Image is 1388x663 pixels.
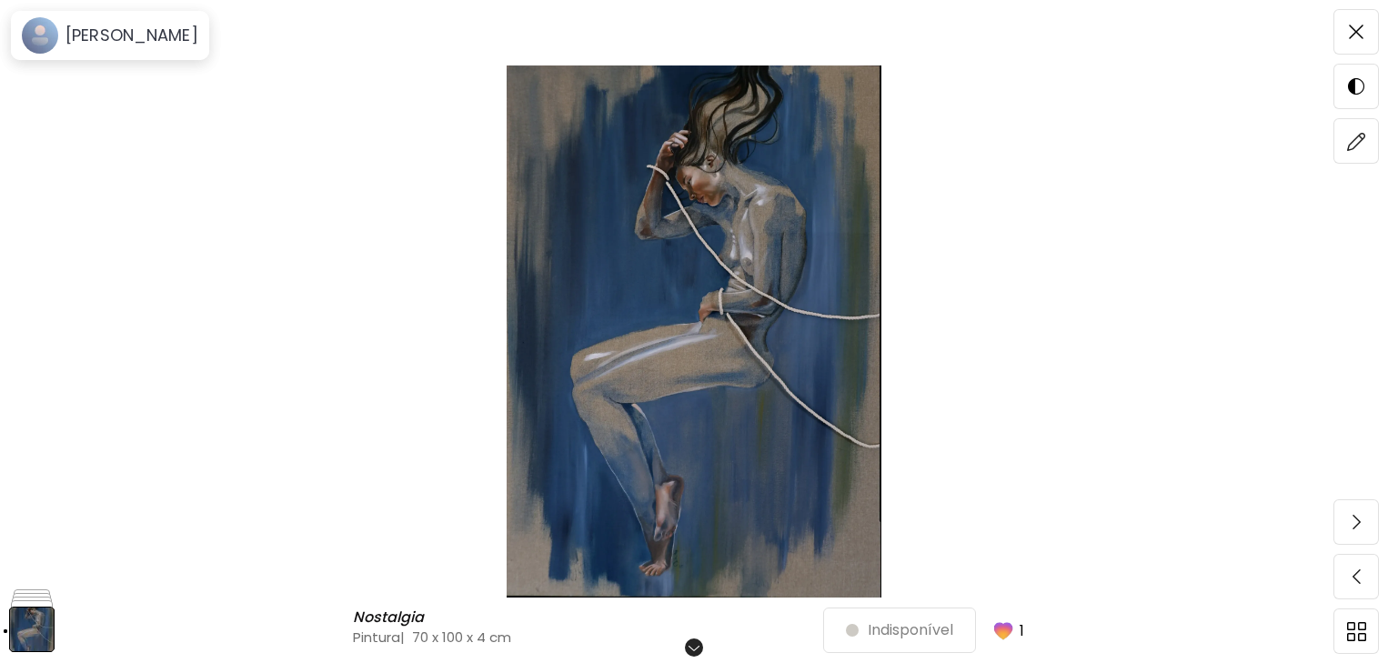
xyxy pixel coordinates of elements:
[65,25,198,46] h6: [PERSON_NAME]
[976,607,1035,654] button: favorites1
[991,618,1016,643] img: favorites
[353,608,428,627] h6: Nostalgia
[1020,619,1024,642] p: 1
[353,628,823,647] h4: Pintura | 70 x 100 x 4 cm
